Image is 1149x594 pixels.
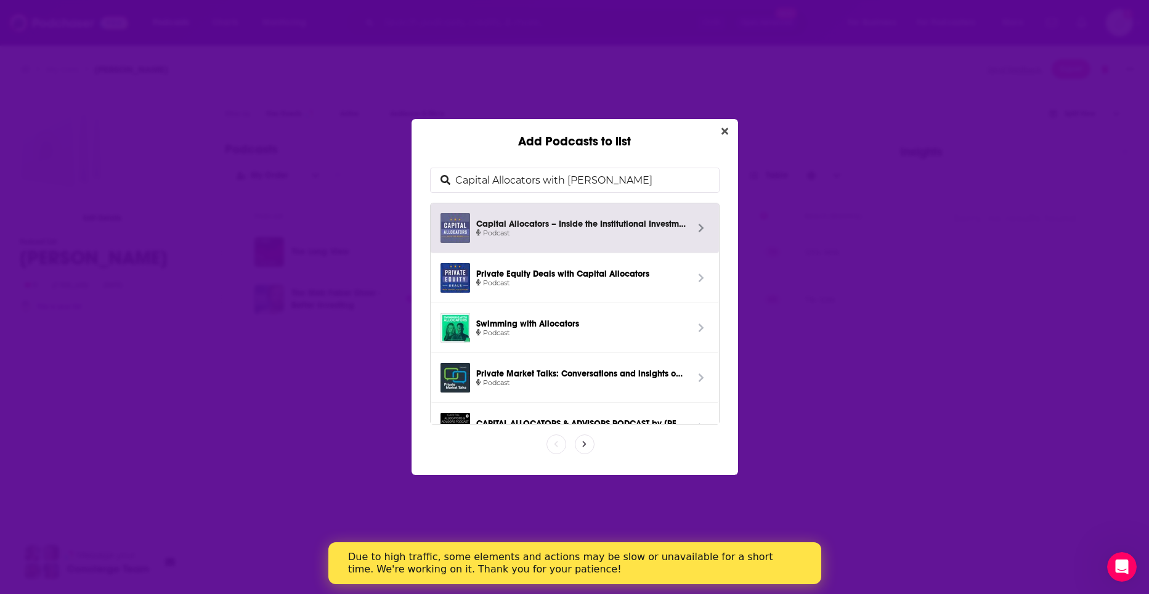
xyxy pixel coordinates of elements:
[476,279,510,287] span: Podcast
[476,328,510,337] span: Podcast
[476,267,687,278] span: Private Equity Deals with Capital Allocators
[1107,552,1137,582] iframe: Intercom live chat
[717,124,733,139] button: Close
[328,542,821,584] iframe: Intercom live chat banner
[476,317,687,328] span: Swimming with Allocators
[450,168,719,192] input: Search podcasts...
[476,218,687,228] span: Capital Allocators – Inside the Institutional Investment Industry
[441,263,470,293] img: Private Equity Deals with Capital Allocators
[441,363,470,393] img: Private Market Talks: Conversations and insights on the private markets with private capital’s le...
[476,229,510,237] span: Podcast
[441,413,470,442] img: CAPITAL ALLOCATORS & ADVISORS PODCAST by Datt Capital
[476,378,510,387] span: Podcast
[441,213,470,243] img: Capital Allocators – Inside the Institutional Investment Industry
[476,417,687,428] span: CAPITAL ALLOCATORS & ADVISORS PODCAST by [PERSON_NAME] Capital
[441,313,470,343] img: Swimming with Allocators
[412,119,738,149] div: Add Podcasts to list
[476,367,687,378] span: Private Market Talks: Conversations and insights on the private markets with private capital’s le...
